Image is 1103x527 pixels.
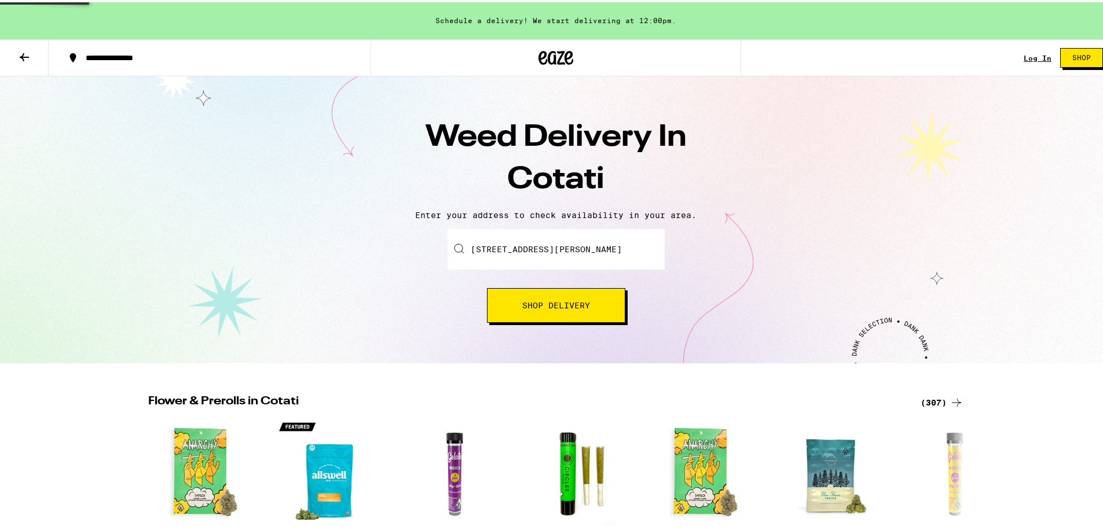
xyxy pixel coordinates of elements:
[7,8,83,17] span: Hi. Need any help?
[148,393,907,407] h2: Flower & Prerolls in Cotati
[921,393,963,407] a: (307)
[522,299,590,307] span: Shop Delivery
[507,163,604,193] span: Cotati
[1060,46,1103,65] button: Shop
[12,208,1100,218] p: Enter your address to check availability in your area.
[1072,52,1091,59] span: Shop
[1024,52,1051,60] a: Log In
[487,286,625,320] button: Shop Delivery
[448,227,665,267] input: Enter your delivery address
[353,115,758,199] h1: Weed Delivery In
